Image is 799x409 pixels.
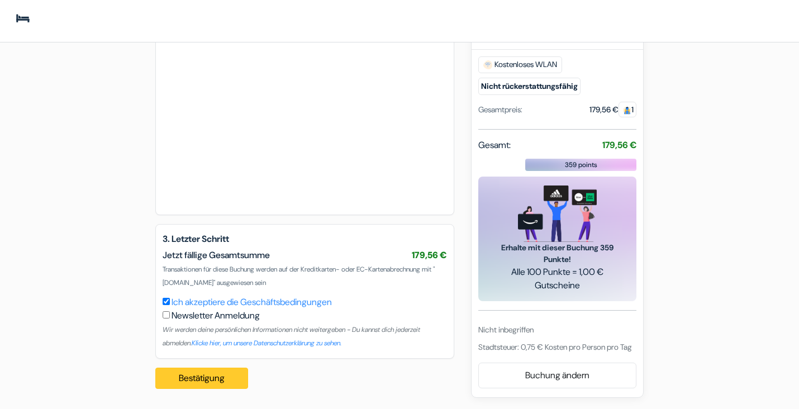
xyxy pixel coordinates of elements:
[478,104,522,116] div: Gesamtpreis:
[478,78,581,95] small: Nicht rückerstattungsfähig
[478,139,511,152] span: Gesamt:
[565,160,597,170] span: 359 points
[478,56,562,73] span: Kostenloses WLAN
[492,265,623,292] span: Alle 100 Punkte = 1,00 € Gutscheine
[492,242,623,265] span: Erhalte mit dieser Buchung 359 Punkte!
[478,324,636,336] div: Nicht inbegriffen
[589,104,636,116] div: 179,56 €
[518,186,597,242] img: gift_card_hero_new.png
[155,368,248,389] button: Bestätigung
[483,60,492,69] img: free_wifi.svg
[412,249,447,261] span: 179,56 €
[172,296,332,308] a: Ich akzeptiere die Geschäftsbedingungen
[163,234,447,244] h5: 3. Letzter Schritt
[13,9,147,33] img: Jugendherbergen.com
[163,249,270,261] span: Jetzt fällige Gesamtsumme
[172,309,260,322] label: Newsletter Anmeldung
[602,139,636,151] strong: 179,56 €
[479,365,636,386] a: Buchung ändern
[619,102,636,117] span: 1
[623,106,631,115] img: guest.svg
[478,342,632,352] span: Stadtsteuer: 0,75 € Kosten pro Person pro Tag
[163,265,435,287] span: Transaktionen für diese Buchung werden auf der Kreditkarten- oder EC-Kartenabrechnung mit "[DOMAI...
[192,339,341,348] a: Klicke hier, um unsere Datenschutzerklärung zu sehen.
[163,325,420,348] small: Wir werden deine persönlichen Informationen nicht weitergeben - Du kannst dich jederzeit abmelden.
